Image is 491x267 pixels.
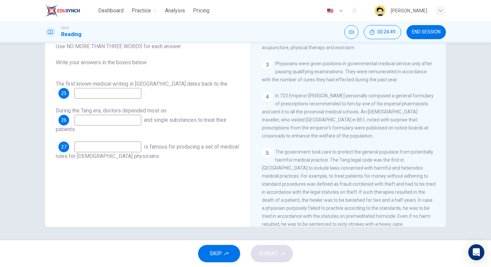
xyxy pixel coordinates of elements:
[326,8,334,13] img: en
[56,81,227,87] span: The first known medical writing in [GEOGRAPHIC_DATA] dates back to the
[468,244,484,260] div: Open Intercom Messenger
[165,7,185,15] span: Analysis
[190,5,212,17] button: Pricing
[412,29,441,35] span: END SESSION
[262,148,273,159] div: 5
[61,145,66,149] span: 27
[162,5,188,17] button: Analysis
[98,7,124,15] span: Dashboard
[61,118,66,122] span: 26
[198,245,240,262] button: SKIP
[262,93,434,139] span: In 723 Emperor [PERSON_NAME] personally composed a general formulary of prescriptions recommended...
[262,149,436,227] span: The government took care to protect the general populace from potentially harmful medical practic...
[45,4,80,17] img: EduSynch logo
[61,30,81,38] h1: Reading
[262,60,273,70] div: 3
[61,91,66,96] span: 25
[132,7,151,15] span: Practice
[262,92,273,102] div: 4
[210,249,222,258] span: SKIP
[344,25,358,39] div: Mute
[364,25,401,39] div: Hide
[144,90,145,96] span: .
[56,26,240,67] span: Complete the sentences below with words taken from the Reading Passage. Use NO MORE THAN THREE WO...
[56,144,239,159] span: is famous for producing a set of medical rules for [DEMOGRAPHIC_DATA] physicians.
[56,107,166,114] span: During the Tang era, doctors depended most on
[377,29,395,35] span: 00:24:49
[364,25,401,39] button: 00:24:49
[262,61,432,82] span: Physicians were given positions in governmental medical service only after passing qualifying exa...
[45,4,96,17] a: EduSynch logo
[391,7,427,15] div: [PERSON_NAME]
[61,26,69,30] span: IELTS
[375,5,385,16] img: Profile picture
[406,25,446,39] button: END SESSION
[129,5,160,17] button: Practice
[193,7,209,15] span: Pricing
[96,5,126,17] button: Dashboard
